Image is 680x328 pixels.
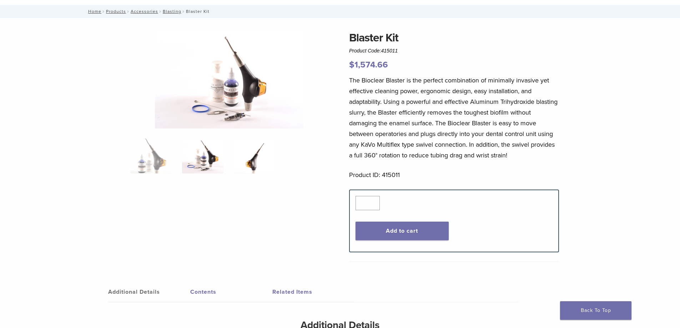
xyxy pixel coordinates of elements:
a: Additional Details [108,282,190,302]
a: Accessories [131,9,158,14]
p: The Bioclear Blaster is the perfect combination of minimally invasive yet effective cleaning powe... [349,75,559,161]
img: Bioclear-Blaster-Kit-Simplified-1-e1548850725122-324x324.jpg [130,138,171,173]
button: Add to cart [356,222,449,240]
span: / [181,10,186,13]
bdi: 1,574.66 [349,60,388,70]
a: Related Items [272,282,354,302]
a: Contents [190,282,272,302]
nav: Blaster Kit [83,5,597,18]
img: Blaster Kit - Image 3 [234,138,275,173]
span: Product Code: [349,48,398,54]
img: Blaster Kit - Image 2 [155,29,303,128]
span: 415011 [381,48,398,54]
a: Back To Top [560,301,631,320]
a: Products [106,9,126,14]
span: / [101,10,106,13]
span: $ [349,60,354,70]
p: Product ID: 415011 [349,170,559,180]
h1: Blaster Kit [349,29,559,46]
span: / [126,10,131,13]
span: / [158,10,163,13]
a: Blasting [163,9,181,14]
img: Blaster Kit - Image 2 [182,138,223,173]
a: Home [86,9,101,14]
